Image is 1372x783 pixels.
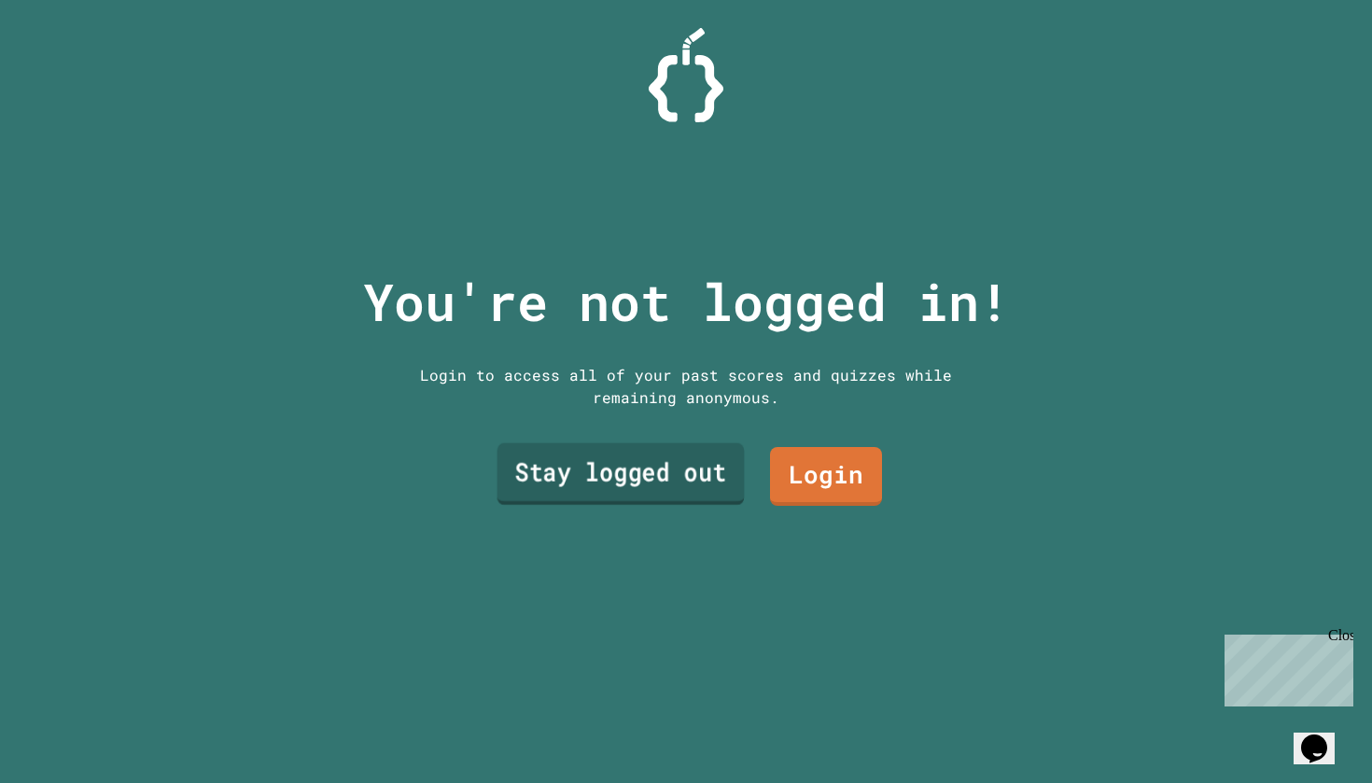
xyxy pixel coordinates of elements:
a: Login [770,447,882,506]
iframe: chat widget [1217,627,1353,706]
p: You're not logged in! [363,263,1010,341]
div: Login to access all of your past scores and quizzes while remaining anonymous. [406,364,966,409]
div: Chat with us now!Close [7,7,129,119]
img: Logo.svg [649,28,723,122]
a: Stay logged out [497,443,745,505]
iframe: chat widget [1294,708,1353,764]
